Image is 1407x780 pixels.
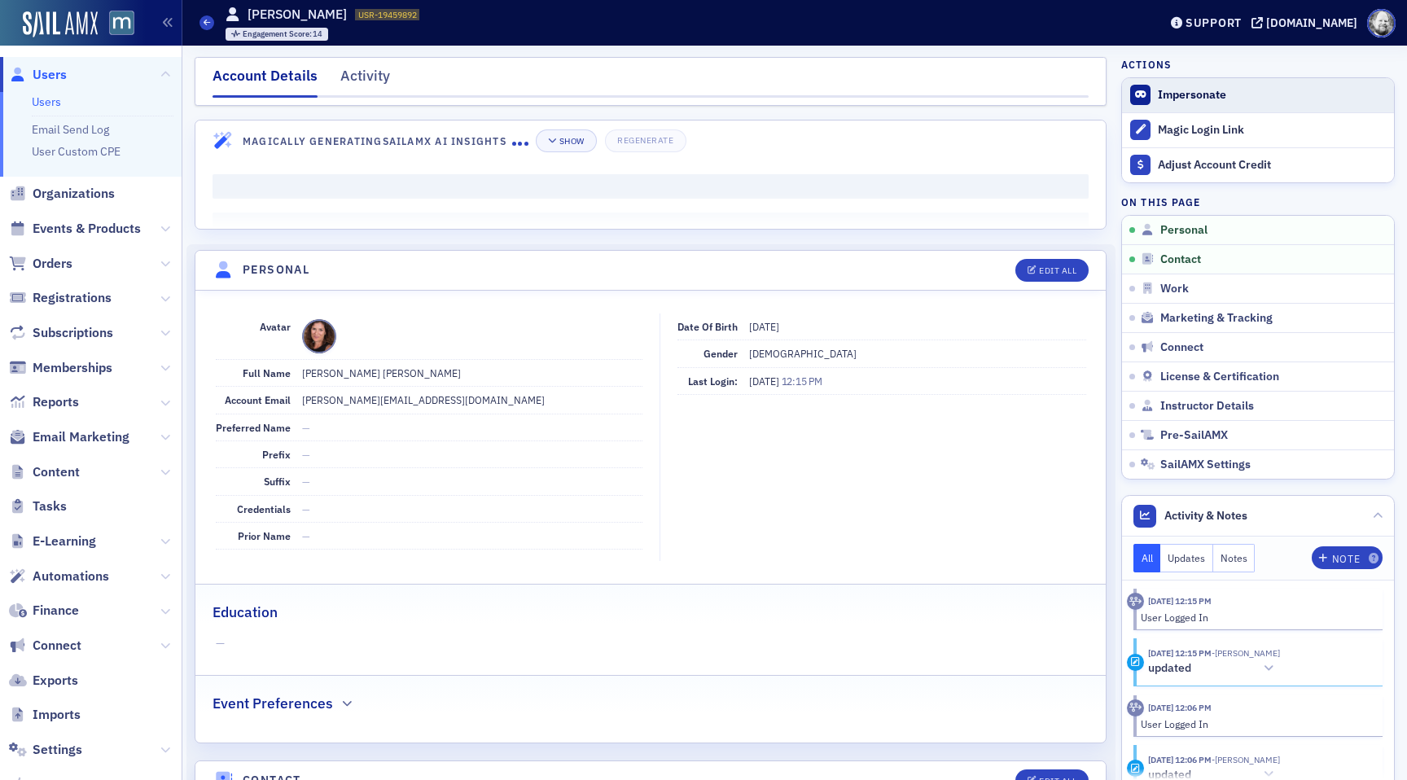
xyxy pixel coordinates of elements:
dd: [PERSON_NAME][EMAIL_ADDRESS][DOMAIN_NAME] [302,387,642,413]
a: Users [9,66,67,84]
h4: Personal [243,261,309,278]
a: Memberships [9,359,112,377]
button: Notes [1213,544,1256,572]
span: Prefix [262,448,291,461]
div: Support [1186,15,1242,30]
button: updated [1148,660,1280,677]
span: Natalie Antonakas [1212,647,1280,659]
button: [DOMAIN_NAME] [1251,17,1363,28]
h4: On this page [1121,195,1395,209]
span: Pre-SailAMX [1160,428,1228,443]
time: 10/1/2025 12:06 PM [1148,702,1212,713]
div: Update [1127,760,1144,777]
a: Connect [9,637,81,655]
span: Preferred Name [216,421,291,434]
h4: Actions [1121,57,1172,72]
h4: Magically Generating SailAMX AI Insights [243,134,512,148]
a: Finance [9,602,79,620]
span: [DATE] [749,320,779,333]
div: [DOMAIN_NAME] [1266,15,1357,30]
span: Personal [1160,223,1208,238]
button: Note [1312,546,1383,569]
div: Edit All [1039,266,1076,275]
div: Show [559,137,585,146]
div: Activity [1127,699,1144,716]
span: Marketing & Tracking [1160,311,1273,326]
span: Last Login: [688,375,738,388]
span: Memberships [33,359,112,377]
a: View Homepage [98,11,134,38]
a: Adjust Account Credit [1122,147,1394,182]
span: Profile [1367,9,1396,37]
span: Organizations [33,185,115,203]
span: Date of Birth [677,320,738,333]
img: SailAMX [109,11,134,36]
img: SailAMX [23,11,98,37]
span: — [302,502,310,515]
span: Finance [33,602,79,620]
span: USR-19459892 [358,9,417,20]
time: 10/1/2025 12:15 PM [1148,595,1212,607]
span: Account Email [225,393,291,406]
a: Content [9,463,80,481]
span: Connect [33,637,81,655]
span: Natalie Antonakas [1212,754,1280,765]
div: Engagement Score: 14 [226,28,329,41]
span: Activity & Notes [1164,507,1247,524]
span: Tasks [33,497,67,515]
a: Organizations [9,185,115,203]
h2: Education [213,602,278,623]
span: Gender [703,347,738,360]
div: Magic Login Link [1158,123,1386,138]
span: Instructor Details [1160,399,1254,414]
button: Regenerate [605,129,686,152]
span: [DATE] [749,375,782,388]
a: Orders [9,255,72,273]
a: Exports [9,672,78,690]
div: Update [1127,654,1144,671]
span: Credentials [237,502,291,515]
span: Suffix [264,475,291,488]
a: Settings [9,741,82,759]
span: Connect [1160,340,1203,355]
span: — [302,421,310,434]
div: User Logged In [1141,610,1371,624]
span: — [302,529,310,542]
span: — [302,448,310,461]
span: Full Name [243,366,291,379]
time: 10/1/2025 12:06 PM [1148,754,1212,765]
span: Orders [33,255,72,273]
div: Adjust Account Credit [1158,158,1386,173]
a: User Custom CPE [32,144,121,159]
h2: Event Preferences [213,693,333,714]
dd: [PERSON_NAME] [PERSON_NAME] [302,360,642,386]
button: Magic Login Link [1122,112,1394,147]
span: — [216,635,1086,652]
span: Contact [1160,252,1201,267]
span: Imports [33,706,81,724]
a: Email Send Log [32,122,109,137]
button: Show [536,129,597,152]
span: Reports [33,393,79,411]
a: Reports [9,393,79,411]
div: Activity [340,65,390,95]
span: Email Marketing [33,428,129,446]
button: Edit All [1015,259,1089,282]
button: All [1133,544,1161,572]
span: Events & Products [33,220,141,238]
time: 10/1/2025 12:15 PM [1148,647,1212,659]
span: License & Certification [1160,370,1279,384]
span: 12:15 PM [782,375,822,388]
button: Impersonate [1158,88,1226,103]
span: Content [33,463,80,481]
a: Events & Products [9,220,141,238]
dd: [DEMOGRAPHIC_DATA] [749,340,1086,366]
span: Registrations [33,289,112,307]
button: Updates [1160,544,1213,572]
a: Automations [9,567,109,585]
span: Prior Name [238,529,291,542]
a: Email Marketing [9,428,129,446]
a: Registrations [9,289,112,307]
span: Engagement Score : [243,28,313,39]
